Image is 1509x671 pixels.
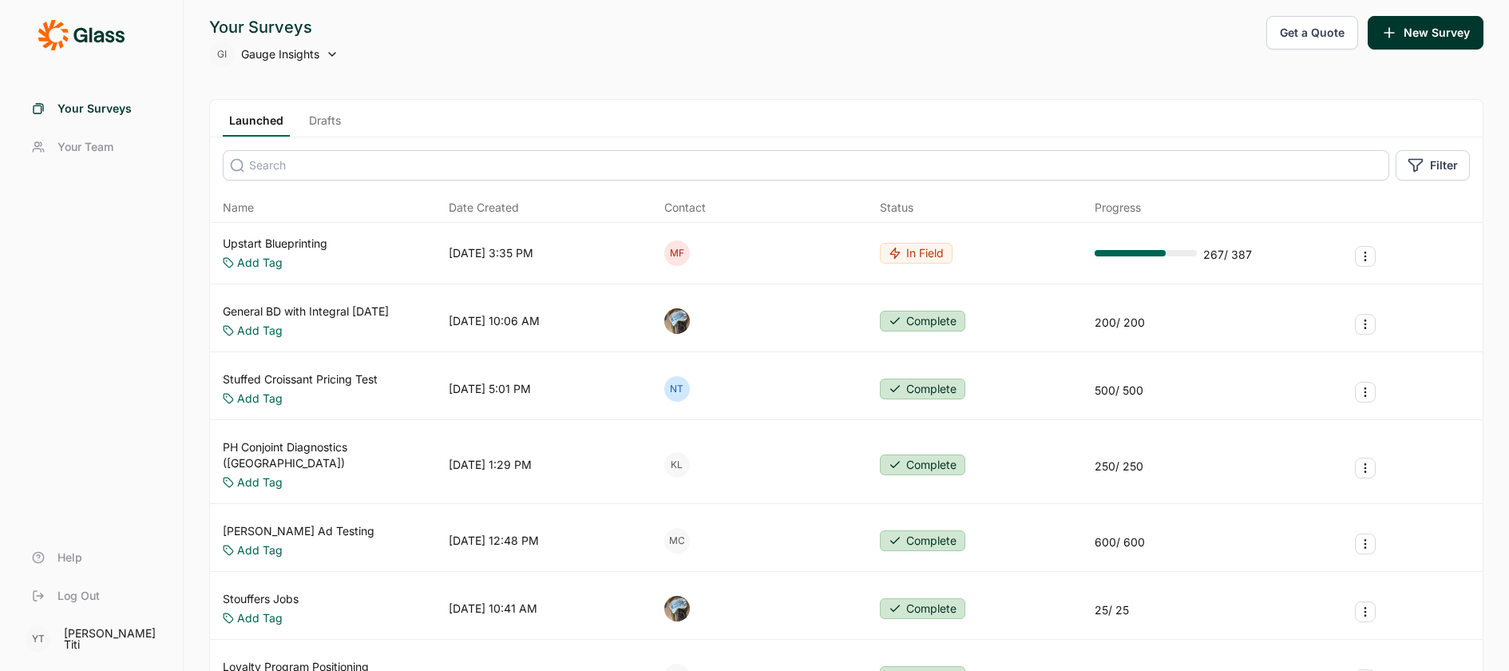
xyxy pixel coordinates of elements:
div: 500 / 500 [1095,383,1143,399]
div: Contact [664,200,706,216]
div: [PERSON_NAME] Titi [64,628,164,650]
button: Survey Actions [1355,534,1376,554]
div: Progress [1095,200,1141,216]
span: Filter [1430,157,1458,173]
button: Complete [880,379,965,399]
a: Launched [223,113,290,137]
div: MC [664,528,690,554]
a: Add Tag [237,323,283,339]
a: [PERSON_NAME] Ad Testing [223,523,374,539]
a: Add Tag [237,474,283,490]
button: Complete [880,530,965,551]
div: 250 / 250 [1095,459,1143,474]
div: YT [26,626,51,652]
div: 267 / 387 [1203,247,1252,263]
a: Drafts [303,113,347,137]
div: [DATE] 10:41 AM [449,601,537,617]
a: Add Tag [237,255,283,271]
img: ocn8z7iqvmiiaveqkfqd.png [664,308,690,334]
a: Stouffers Jobs [223,591,299,607]
button: Survey Actions [1355,602,1376,622]
img: ocn8z7iqvmiiaveqkfqd.png [664,596,690,621]
a: PH Conjoint Diagnostics ([GEOGRAPHIC_DATA]) [223,439,442,471]
button: Survey Actions [1355,246,1376,267]
button: Survey Actions [1355,314,1376,335]
div: KL [664,452,690,478]
a: Upstart Blueprinting [223,236,327,252]
button: Survey Actions [1355,458,1376,478]
span: Gauge Insights [241,46,319,62]
div: [DATE] 12:48 PM [449,533,539,549]
input: Search [223,150,1389,181]
button: New Survey [1368,16,1483,50]
div: Status [880,200,913,216]
a: Stuffed Croissant Pricing Test [223,371,378,387]
div: 600 / 600 [1095,534,1145,550]
div: Your Surveys [209,16,339,38]
div: 200 / 200 [1095,315,1145,331]
div: [DATE] 5:01 PM [449,381,531,397]
div: [DATE] 3:35 PM [449,245,533,261]
div: [DATE] 10:06 AM [449,313,540,329]
a: Add Tag [237,391,283,407]
div: MF [664,240,690,266]
a: Add Tag [237,542,283,558]
button: Complete [880,598,965,619]
button: Filter [1396,150,1470,181]
div: [DATE] 1:29 PM [449,457,532,473]
button: Survey Actions [1355,382,1376,403]
a: Add Tag [237,610,283,626]
button: In Field [880,243,953,264]
span: Your Team [57,139,113,155]
div: NT [664,376,690,402]
button: Get a Quote [1266,16,1358,50]
span: Your Surveys [57,101,132,117]
span: Name [223,200,254,216]
div: GI [209,42,235,67]
span: Help [57,550,82,566]
span: Date Created [449,200,519,216]
a: General BD with Integral [DATE] [223,304,389,320]
div: 25 / 25 [1095,602,1129,618]
button: Complete [880,311,965,332]
button: Complete [880,455,965,475]
span: Log Out [57,588,100,604]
